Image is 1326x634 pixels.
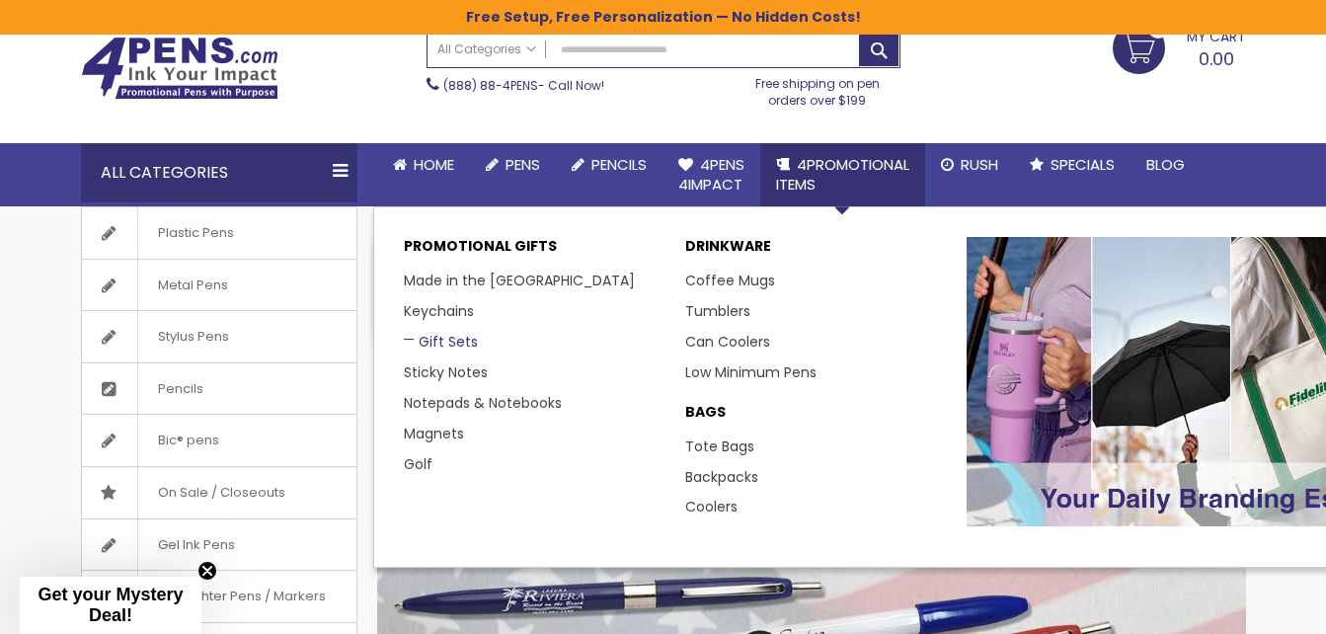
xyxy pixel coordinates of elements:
[506,154,540,175] span: Pens
[404,301,474,321] a: Keychains
[82,415,356,466] a: Bic® pens
[137,363,223,415] span: Pencils
[82,207,356,259] a: Plastic Pens
[1199,46,1234,71] span: 0.00
[685,467,758,487] a: Backpacks
[1051,154,1115,175] span: Specials
[685,403,947,432] a: BAGS
[428,33,546,65] a: All Categories
[1163,581,1326,634] iframe: Google Customer Reviews
[556,143,663,187] a: Pencils
[685,301,750,321] a: Tumblers
[197,561,217,581] button: Close teaser
[776,154,909,195] span: 4PROMOTIONAL ITEMS
[685,497,738,516] a: Coolers
[404,424,464,443] a: Magnets
[437,41,536,57] span: All Categories
[591,154,647,175] span: Pencils
[925,143,1014,187] a: Rush
[137,415,239,466] span: Bic® pens
[1113,22,1246,71] a: 0.00 0
[1014,143,1131,187] a: Specials
[443,77,538,94] a: (888) 88-4PENS
[760,143,925,207] a: 4PROMOTIONALITEMS
[1131,143,1201,187] a: Blog
[82,519,356,571] a: Gel Ink Pens
[137,519,255,571] span: Gel Ink Pens
[685,271,775,290] a: Coffee Mugs
[137,311,249,362] span: Stylus Pens
[82,467,356,518] a: On Sale / Closeouts
[404,362,488,382] a: Sticky Notes
[137,467,305,518] span: On Sale / Closeouts
[685,332,770,352] a: Can Coolers
[735,68,900,108] div: Free shipping on pen orders over $199
[404,393,562,413] a: Notepads & Notebooks
[377,143,470,187] a: Home
[404,271,635,290] a: Made in the [GEOGRAPHIC_DATA]
[404,454,432,474] a: Golf
[82,311,356,362] a: Stylus Pens
[414,154,454,175] span: Home
[82,571,356,622] a: Highlighter Pens / Markers
[961,154,998,175] span: Rush
[81,143,357,202] div: All Categories
[82,260,356,311] a: Metal Pens
[38,585,183,625] span: Get your Mystery Deal!
[663,143,760,207] a: 4Pens4impact
[685,237,947,266] a: DRINKWARE
[137,571,346,622] span: Highlighter Pens / Markers
[685,436,754,456] a: Tote Bags
[81,37,278,100] img: 4Pens Custom Pens and Promotional Products
[470,143,556,187] a: Pens
[137,207,254,259] span: Plastic Pens
[1146,154,1185,175] span: Blog
[678,154,744,195] span: 4Pens 4impact
[685,362,817,382] a: Low Minimum Pens
[404,332,478,352] a: Gift Sets
[82,363,356,415] a: Pencils
[20,577,201,634] div: Get your Mystery Deal!Close teaser
[443,77,604,94] span: - Call Now!
[137,260,248,311] span: Metal Pens
[404,237,665,266] p: Promotional Gifts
